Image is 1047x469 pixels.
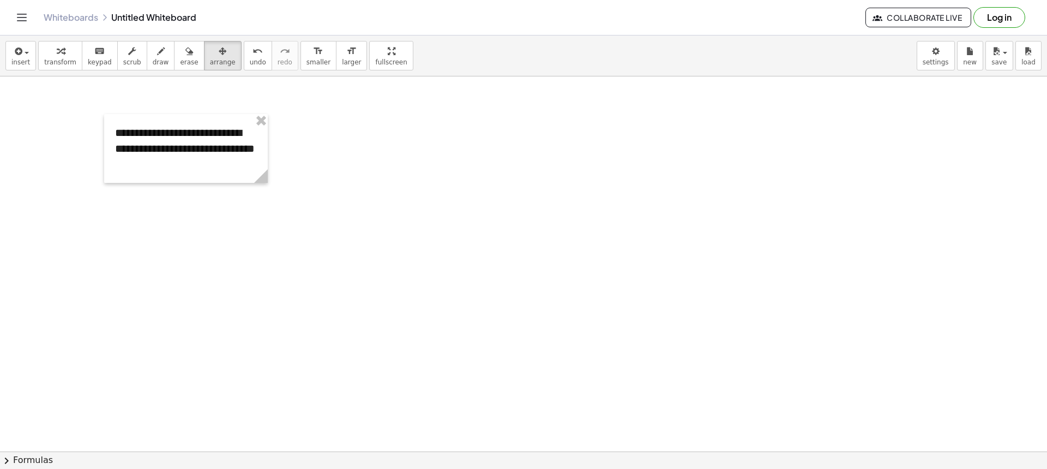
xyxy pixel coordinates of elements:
[991,58,1007,66] span: save
[306,58,330,66] span: smaller
[88,58,112,66] span: keypad
[346,45,357,58] i: format_size
[375,58,407,66] span: fullscreen
[917,41,955,70] button: settings
[313,45,323,58] i: format_size
[147,41,175,70] button: draw
[300,41,336,70] button: format_sizesmaller
[44,12,98,23] a: Whiteboards
[252,45,263,58] i: undo
[278,58,292,66] span: redo
[94,45,105,58] i: keyboard
[923,58,949,66] span: settings
[117,41,147,70] button: scrub
[13,9,31,26] button: Toggle navigation
[153,58,169,66] span: draw
[180,58,198,66] span: erase
[250,58,266,66] span: undo
[123,58,141,66] span: scrub
[204,41,242,70] button: arrange
[244,41,272,70] button: undoundo
[957,41,983,70] button: new
[5,41,36,70] button: insert
[272,41,298,70] button: redoredo
[1021,58,1036,66] span: load
[342,58,361,66] span: larger
[973,7,1025,28] button: Log in
[336,41,367,70] button: format_sizelarger
[44,58,76,66] span: transform
[1015,41,1042,70] button: load
[985,41,1013,70] button: save
[174,41,204,70] button: erase
[280,45,290,58] i: redo
[11,58,30,66] span: insert
[865,8,971,27] button: Collaborate Live
[875,13,962,22] span: Collaborate Live
[38,41,82,70] button: transform
[369,41,413,70] button: fullscreen
[82,41,118,70] button: keyboardkeypad
[963,58,977,66] span: new
[210,58,236,66] span: arrange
